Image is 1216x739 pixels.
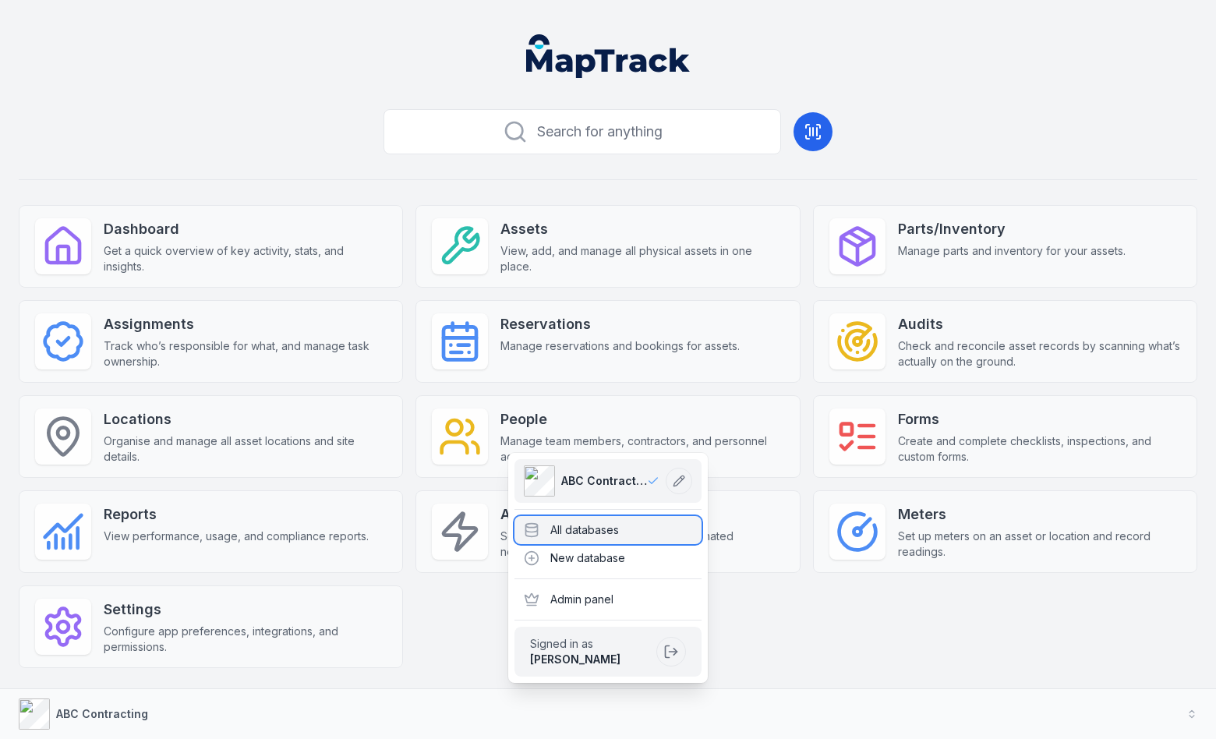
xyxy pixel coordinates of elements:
span: Signed in as [530,636,650,652]
div: All databases [514,516,702,544]
div: ABC Contracting [508,453,708,683]
strong: ABC Contracting [56,707,148,720]
span: ABC Contracting [561,473,647,489]
div: Admin panel [514,585,702,613]
div: New database [514,544,702,572]
strong: [PERSON_NAME] [530,652,620,666]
